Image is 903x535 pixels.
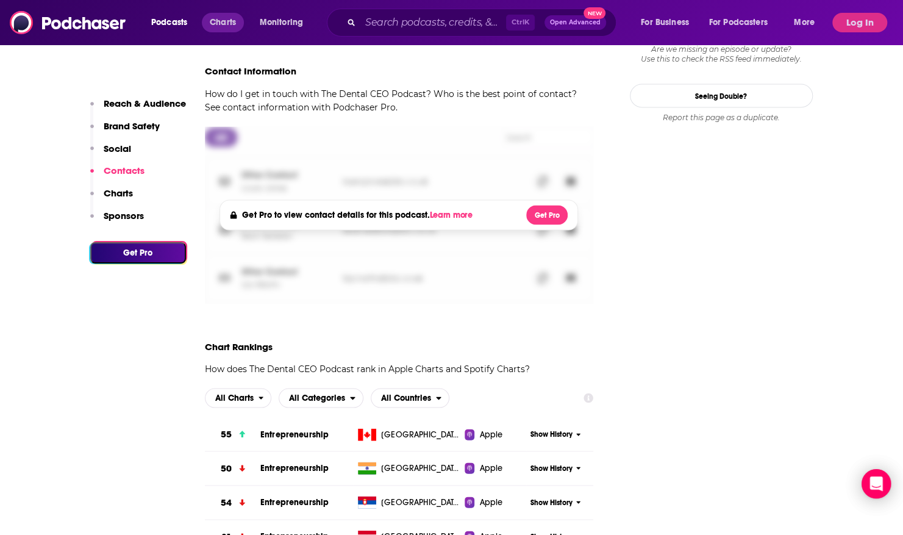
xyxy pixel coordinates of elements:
[205,486,260,519] a: 54
[202,13,243,32] a: Charts
[151,14,187,31] span: Podcasts
[465,496,526,508] a: Apple
[479,462,502,474] span: Apple
[360,13,506,32] input: Search podcasts, credits, & more...
[205,340,530,352] h2: Chart Rankings
[205,388,272,408] h2: Platforms
[381,428,460,440] span: Canada
[371,388,449,408] h2: Countries
[104,165,145,176] p: Contacts
[371,388,449,408] button: open menu
[205,451,260,485] a: 50
[242,209,476,220] h4: Get Pro to view contact details for this podcast.
[381,496,460,508] span: Serbia
[90,120,160,143] button: Brand Safety
[381,462,460,474] span: India
[526,497,585,508] button: Show History
[630,84,813,107] a: Seeing Double?
[630,45,813,64] div: Are we missing an episode or update? Use this to check the RSS feed immediately.
[530,429,573,439] span: Show History
[353,428,465,440] a: [GEOGRAPHIC_DATA]
[279,388,363,408] h2: Categories
[701,13,785,32] button: open menu
[709,14,768,31] span: For Podcasters
[465,428,526,440] a: Apple
[10,11,127,34] img: Podchaser - Follow, Share and Rate Podcasts
[205,362,530,375] p: How does The Dental CEO Podcast rank in Apple Charts and Spotify Charts?
[210,14,236,31] span: Charts
[205,87,594,113] p: How do I get in touch with The Dental CEO Podcast? Who is the best point of contact? See contact ...
[260,14,303,31] span: Monitoring
[429,210,476,220] button: Learn more
[550,20,601,26] span: Open Advanced
[90,165,145,187] button: Contacts
[479,428,502,440] span: Apple
[530,463,573,473] span: Show History
[90,242,186,264] button: Get Pro
[289,393,345,402] span: All Categories
[221,495,232,509] h3: 54
[104,187,133,199] p: Charts
[104,120,160,132] p: Brand Safety
[251,13,319,32] button: open menu
[632,13,704,32] button: open menu
[353,462,465,474] a: [GEOGRAPHIC_DATA]
[526,463,585,473] button: Show History
[338,9,628,37] div: Search podcasts, credits, & more...
[143,13,203,32] button: open menu
[641,14,689,31] span: For Business
[260,497,329,507] a: Entrepreneurship
[221,427,232,441] h3: 55
[205,65,296,77] h3: Contact Information
[260,462,329,473] a: Entrepreneurship
[862,469,891,498] div: Open Intercom Messenger
[794,14,815,31] span: More
[584,7,605,19] span: New
[544,15,606,30] button: Open AdvancedNew
[832,13,887,32] button: Log In
[381,393,431,402] span: All Countries
[353,496,465,508] a: [GEOGRAPHIC_DATA]
[104,98,186,109] p: Reach & Audience
[279,388,363,408] button: open menu
[215,393,254,402] span: All Charts
[221,461,232,475] h3: 50
[465,462,526,474] a: Apple
[526,205,568,224] button: Get Pro
[90,187,133,210] button: Charts
[526,429,585,439] button: Show History
[205,388,272,408] button: open menu
[479,496,502,508] span: Apple
[104,143,131,154] p: Social
[506,15,535,31] span: Ctrl K
[104,210,144,221] p: Sponsors
[90,143,131,165] button: Social
[530,497,573,508] span: Show History
[205,417,260,451] a: 55
[785,13,830,32] button: open menu
[90,210,144,232] button: Sponsors
[260,429,329,439] a: Entrepreneurship
[630,112,813,122] div: Report this page as a duplicate.
[90,98,186,120] button: Reach & Audience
